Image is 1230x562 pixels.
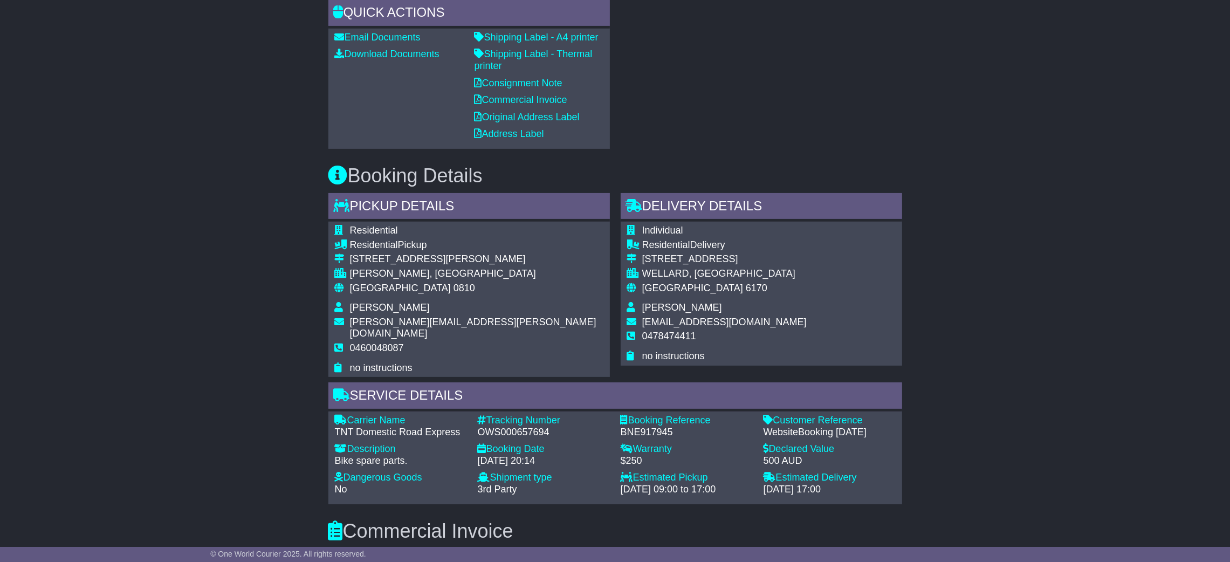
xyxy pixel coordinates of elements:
span: No [335,484,347,495]
span: 0478474411 [642,331,696,341]
span: © One World Courier 2025. All rights reserved. [210,550,366,558]
a: Consignment Note [475,78,562,88]
div: Booking Reference [621,415,753,427]
div: Service Details [328,382,902,412]
div: Declared Value [764,443,896,455]
h3: Commercial Invoice [328,520,902,542]
span: [EMAIL_ADDRESS][DOMAIN_NAME] [642,317,807,327]
div: Dangerous Goods [335,472,467,484]
div: Shipment type [478,472,610,484]
div: TNT Domestic Road Express [335,427,467,438]
h3: Booking Details [328,165,902,187]
div: Customer Reference [764,415,896,427]
div: Carrier Name [335,415,467,427]
span: Individual [642,225,683,236]
span: [PERSON_NAME][EMAIL_ADDRESS][PERSON_NAME][DOMAIN_NAME] [350,317,596,339]
span: 0460048087 [350,342,404,353]
div: Bike spare parts. [335,455,467,467]
span: 6170 [746,283,767,293]
div: Pickup [350,239,603,251]
div: WebsiteBooking [DATE] [764,427,896,438]
div: Tracking Number [478,415,610,427]
span: no instructions [350,362,413,373]
span: Residential [350,239,398,250]
a: Address Label [475,128,544,139]
div: Estimated Delivery [764,472,896,484]
span: [GEOGRAPHIC_DATA] [350,283,451,293]
div: OWS000657694 [478,427,610,438]
a: Original Address Label [475,112,580,122]
span: 0810 [453,283,475,293]
div: Warranty [621,443,753,455]
div: Delivery [642,239,807,251]
a: Email Documents [335,32,421,43]
div: Estimated Pickup [621,472,753,484]
span: [PERSON_NAME] [642,302,722,313]
a: Shipping Label - Thermal printer [475,49,593,71]
span: Residential [642,239,690,250]
div: BNE917945 [621,427,753,438]
span: [GEOGRAPHIC_DATA] [642,283,743,293]
div: [DATE] 20:14 [478,455,610,467]
div: $250 [621,455,753,467]
span: no instructions [642,351,705,361]
div: 500 AUD [764,455,896,467]
a: Shipping Label - A4 printer [475,32,599,43]
div: [DATE] 17:00 [764,484,896,496]
div: [PERSON_NAME], [GEOGRAPHIC_DATA] [350,268,603,280]
span: Residential [350,225,398,236]
a: Download Documents [335,49,439,59]
div: Booking Date [478,443,610,455]
div: [DATE] 09:00 to 17:00 [621,484,753,496]
div: [STREET_ADDRESS] [642,253,807,265]
div: WELLARD, [GEOGRAPHIC_DATA] [642,268,807,280]
span: [PERSON_NAME] [350,302,430,313]
div: [STREET_ADDRESS][PERSON_NAME] [350,253,603,265]
div: Delivery Details [621,193,902,222]
span: 3rd Party [478,484,517,495]
a: Commercial Invoice [475,94,567,105]
div: Description [335,443,467,455]
div: Pickup Details [328,193,610,222]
